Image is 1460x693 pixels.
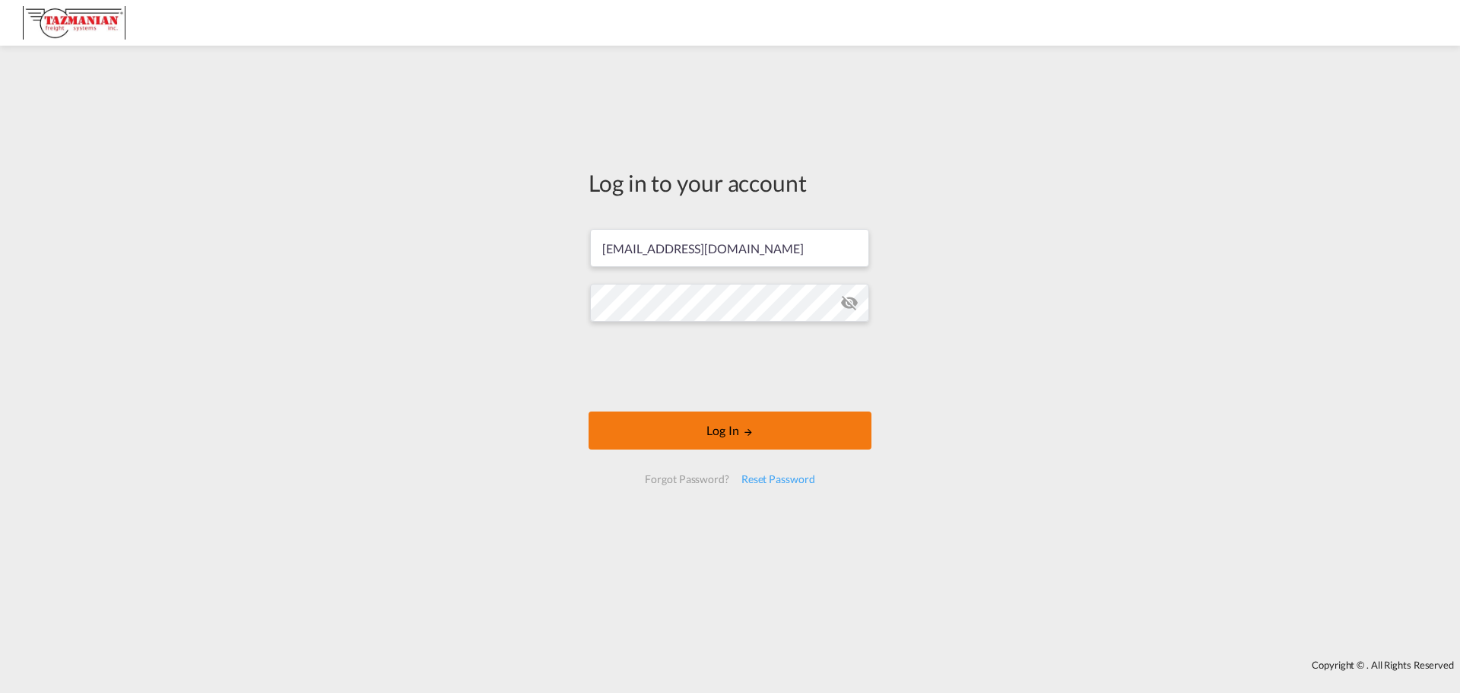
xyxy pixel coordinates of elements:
button: LOGIN [589,412,871,450]
div: Forgot Password? [639,466,735,493]
div: Reset Password [735,466,821,493]
iframe: reCAPTCHA [614,337,846,396]
md-icon: icon-eye-off [840,294,859,312]
img: a292c8e082cb11ee87a80f50be6e15c3.JPG [23,6,125,40]
div: Log in to your account [589,167,871,199]
input: Enter email/phone number [590,229,869,267]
